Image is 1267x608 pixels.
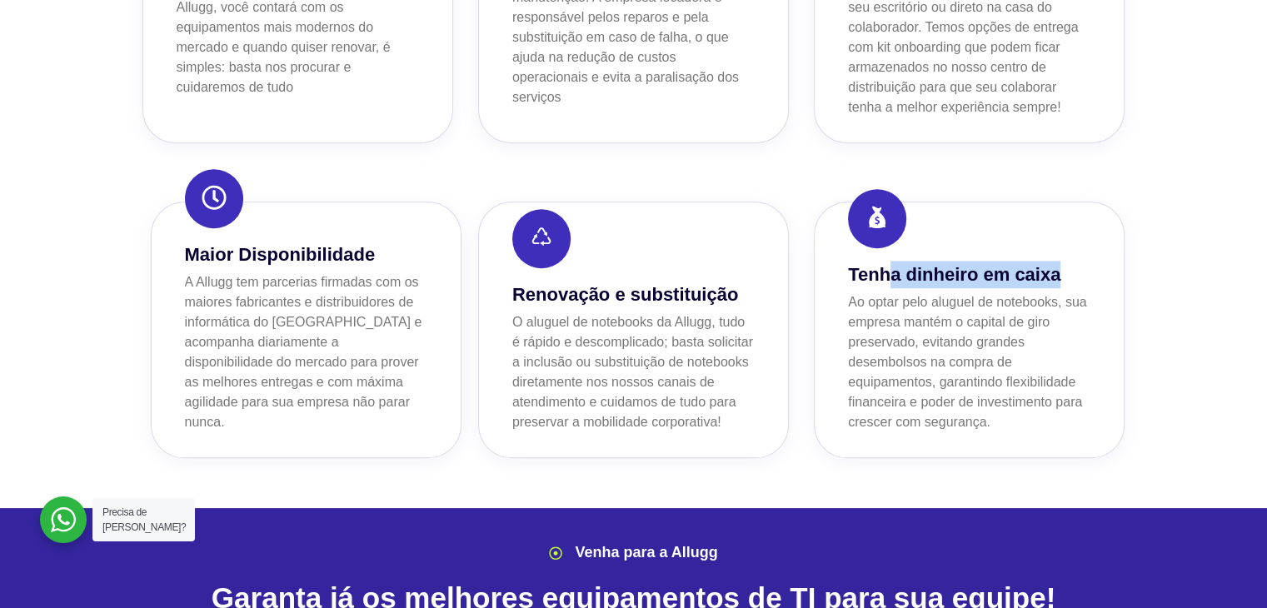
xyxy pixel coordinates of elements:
[512,281,755,308] h3: Renovação e substituição
[848,261,1090,288] h3: Tenha dinheiro em caixa
[185,241,427,268] h3: Maior Disponibilidade
[571,541,717,564] span: Venha para a Allugg
[185,272,427,432] p: A Allugg tem parcerias firmadas com os maiores fabricantes e distribuidores de informática do [GE...
[512,312,755,432] p: O aluguel de notebooks da Allugg, tudo é rápido e descomplicado; basta solicitar a inclusão ou su...
[848,292,1090,432] p: Ao optar pelo aluguel de notebooks, sua empresa mantém o capital de giro preservado, evitando gra...
[1184,528,1267,608] div: Widget de chat
[102,506,186,533] span: Precisa de [PERSON_NAME]?
[1184,528,1267,608] iframe: Chat Widget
